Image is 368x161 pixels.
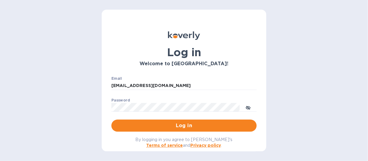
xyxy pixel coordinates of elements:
span: By logging in you agree to [PERSON_NAME]'s and . [136,137,233,148]
a: Terms of service [146,143,183,148]
input: Enter email address [111,81,257,90]
button: toggle password visibility [242,101,254,113]
img: Koverly [168,31,200,40]
h3: Welcome to [GEOGRAPHIC_DATA]! [111,61,257,67]
a: Privacy policy [190,143,221,148]
label: Password [111,98,130,102]
button: Log in [111,120,257,132]
span: Log in [116,122,252,129]
label: Email [111,77,122,80]
h1: Log in [111,46,257,59]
